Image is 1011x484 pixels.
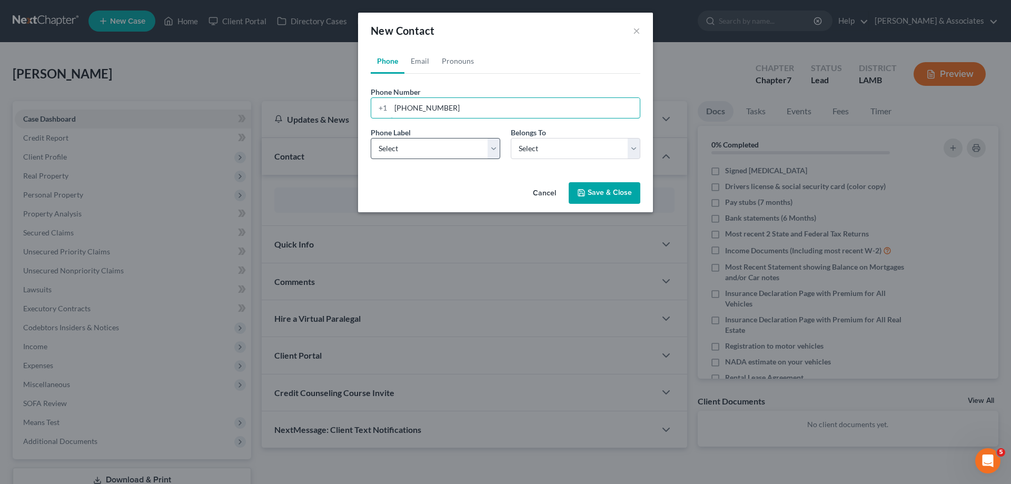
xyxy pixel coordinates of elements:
[404,48,435,74] a: Email
[997,448,1005,457] span: 5
[524,183,564,204] button: Cancel
[435,48,480,74] a: Pronouns
[371,24,434,37] span: New Contact
[371,87,421,96] span: Phone Number
[633,24,640,37] button: ×
[391,98,640,118] input: ###-###-####
[371,98,391,118] div: +1
[569,182,640,204] button: Save & Close
[975,448,1000,473] iframe: Intercom live chat
[371,48,404,74] a: Phone
[371,128,411,137] span: Phone Label
[511,128,546,137] span: Belongs To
